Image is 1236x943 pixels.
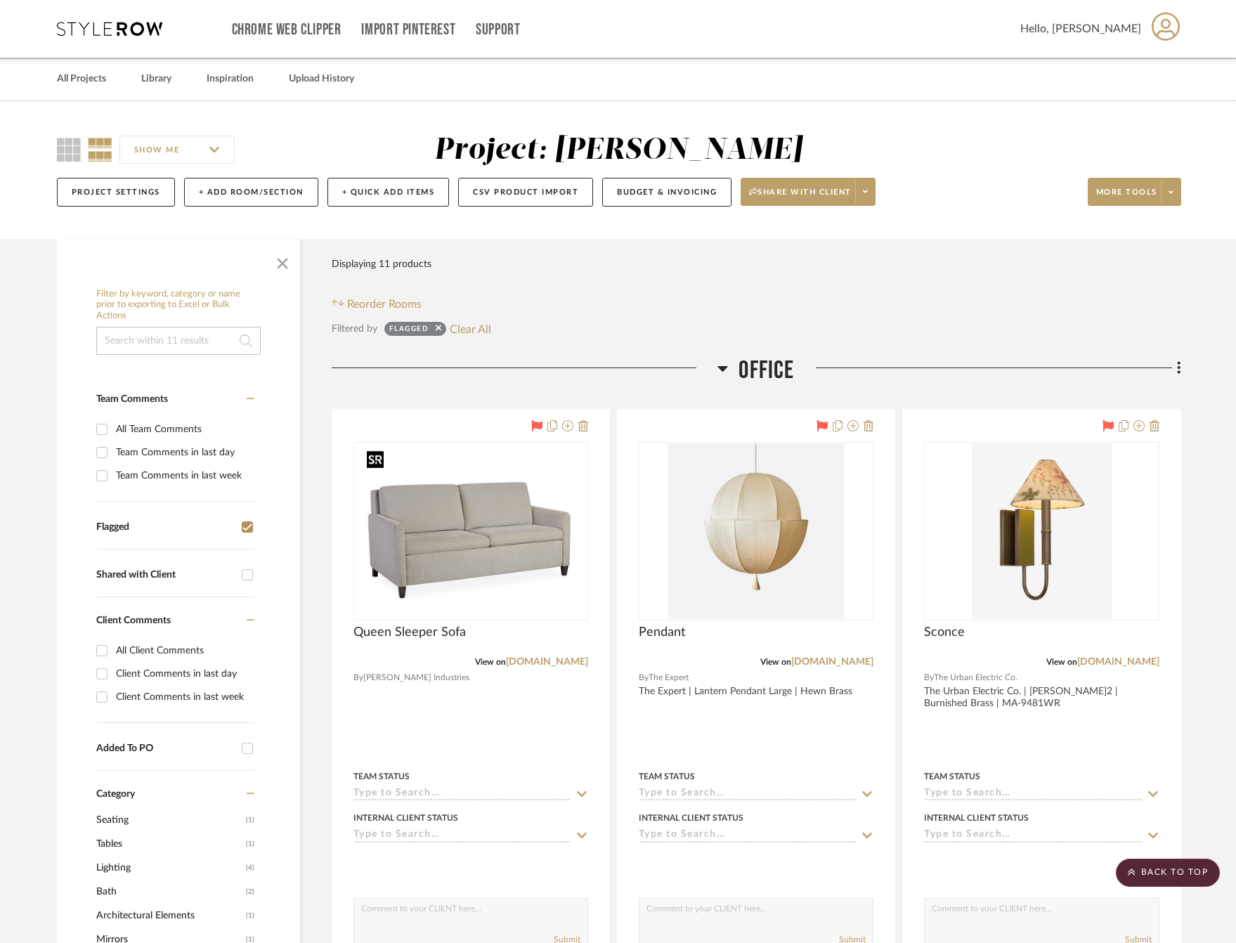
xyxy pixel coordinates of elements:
input: Type to Search… [639,788,857,801]
div: Project: [PERSON_NAME] [434,136,802,165]
a: Upload History [289,70,354,89]
span: Seating [96,808,242,832]
div: All Client Comments [116,639,251,662]
div: Flagged [389,324,429,338]
button: More tools [1088,178,1181,206]
a: Chrome Web Clipper [232,24,341,36]
span: View on [1046,658,1077,666]
div: Client Comments in last day [116,663,251,685]
div: Flagged [96,521,235,533]
input: Type to Search… [924,829,1142,843]
div: Team Status [924,770,980,783]
img: Sconce [972,443,1112,619]
span: More tools [1096,187,1157,208]
h6: Filter by keyword, category or name prior to exporting to Excel or Bulk Actions [96,289,261,322]
span: View on [475,658,506,666]
a: [DOMAIN_NAME] [1077,657,1159,667]
button: Clear All [450,320,491,338]
span: Client Comments [96,616,171,625]
span: Office [739,356,794,386]
button: + Quick Add Items [327,178,450,207]
button: Project Settings [57,178,175,207]
span: (1) [246,833,254,855]
span: Share with client [749,187,852,208]
span: Tables [96,832,242,856]
span: (4) [246,857,254,879]
div: Filtered by [332,321,377,337]
a: [DOMAIN_NAME] [506,657,588,667]
input: Type to Search… [924,788,1142,801]
div: Internal Client Status [924,812,1029,824]
div: 0 [639,443,873,620]
span: Hello, [PERSON_NAME] [1020,20,1141,37]
span: Team Comments [96,394,168,404]
span: By [924,671,934,684]
span: View on [760,658,791,666]
button: CSV Product Import [458,178,593,207]
span: The Expert [649,671,689,684]
scroll-to-top-button: BACK TO TOP [1116,859,1220,887]
span: Bath [96,880,242,904]
span: Queen Sleeper Sofa [353,625,466,640]
button: Share with client [741,178,876,206]
button: Budget & Invoicing [602,178,731,207]
a: Import Pinterest [361,24,455,36]
input: Type to Search… [639,829,857,843]
button: + Add Room/Section [184,178,318,207]
div: 0 [354,443,587,620]
div: Team Comments in last day [116,441,251,464]
div: Added To PO [96,743,235,755]
span: (1) [246,809,254,831]
div: Team Status [353,770,410,783]
div: Internal Client Status [639,812,743,824]
div: Client Comments in last week [116,686,251,708]
span: Lighting [96,856,242,880]
div: Displaying 11 products [332,250,431,278]
input: Type to Search… [353,788,571,801]
div: All Team Comments [116,418,251,441]
span: Sconce [924,625,965,640]
img: Pendant [668,443,844,619]
div: Internal Client Status [353,812,458,824]
a: Library [141,70,171,89]
span: By [639,671,649,684]
span: Category [96,788,135,800]
input: Search within 11 results [96,327,261,355]
span: By [353,671,363,684]
span: (2) [246,880,254,903]
a: [DOMAIN_NAME] [791,657,873,667]
div: Team Comments in last week [116,464,251,487]
span: [PERSON_NAME] Industries [363,671,469,684]
img: Queen Sleeper Sofa [360,443,580,619]
span: (1) [246,904,254,927]
button: Close [268,247,297,275]
input: Type to Search… [353,829,571,843]
a: Support [476,24,520,36]
span: Pendant [639,625,685,640]
a: Inspiration [207,70,254,89]
span: Architectural Elements [96,904,242,928]
div: Team Status [639,770,695,783]
a: All Projects [57,70,106,89]
span: Reorder Rooms [347,296,422,313]
button: Reorder Rooms [332,296,422,313]
span: The Urban Electric Co. [934,671,1017,684]
div: Shared with Client [96,569,235,581]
